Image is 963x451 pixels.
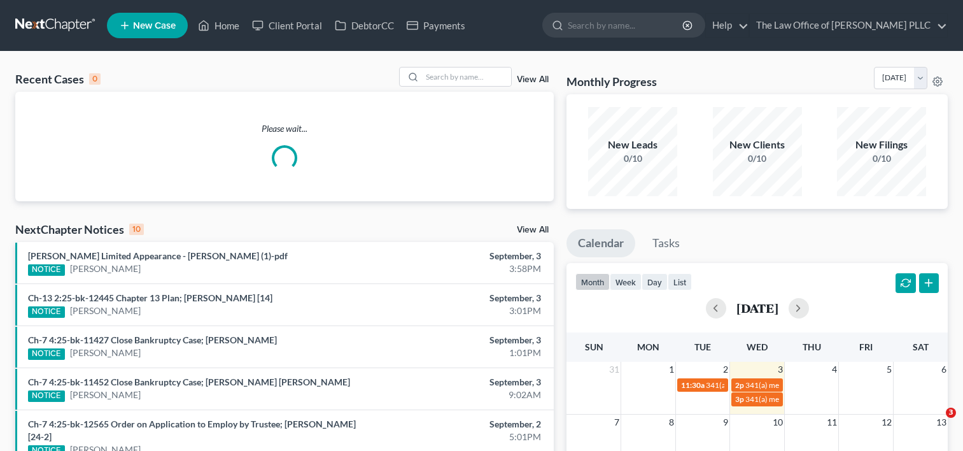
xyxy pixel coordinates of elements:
span: 3p [735,394,744,404]
span: 11:30a [681,380,705,390]
a: Ch-13 2:25-bk-12445 Chapter 13 Plan; [PERSON_NAME] [14] [28,292,272,303]
div: NextChapter Notices [15,222,144,237]
div: 0/10 [837,152,926,165]
span: 12 [880,415,893,430]
span: 341(a) meeting for [PERSON_NAME] [745,394,868,404]
a: The Law Office of [PERSON_NAME] PLLC [750,14,947,37]
div: 5:01PM [379,431,541,443]
button: day [642,273,668,290]
span: 10 [771,415,784,430]
a: [PERSON_NAME] [70,262,141,275]
div: September, 3 [379,250,541,262]
span: Wed [747,341,768,352]
span: 8 [668,415,675,430]
a: Ch-7 4:25-bk-11427 Close Bankruptcy Case; [PERSON_NAME] [28,334,277,345]
a: Payments [400,14,472,37]
span: Fri [859,341,873,352]
iframe: Intercom live chat [920,408,950,438]
div: NOTICE [28,306,65,318]
input: Search by name... [422,68,511,86]
div: 9:02AM [379,389,541,401]
div: New Clients [713,138,802,152]
a: Ch-7 4:25-bk-12565 Order on Application to Employ by Trustee; [PERSON_NAME] [24-2] [28,419,356,442]
h2: [DATE] [736,301,778,315]
div: September, 3 [379,292,541,304]
span: 4 [831,362,838,377]
span: Sun [585,341,603,352]
div: NOTICE [28,390,65,402]
div: September, 3 [379,334,541,347]
button: month [575,273,610,290]
p: Please wait... [15,122,554,135]
div: 0 [89,73,101,85]
span: 9 [722,415,729,430]
span: 2 [722,362,729,377]
a: [PERSON_NAME] [70,304,141,317]
span: 2p [735,380,744,390]
div: 10 [129,224,144,235]
span: 7 [613,415,621,430]
span: 31 [608,362,621,377]
a: [PERSON_NAME] [70,389,141,401]
input: Search by name... [568,13,684,37]
a: View All [517,75,549,84]
a: Calendar [566,229,635,257]
a: Help [706,14,749,37]
div: 3:58PM [379,262,541,275]
span: 6 [940,362,948,377]
a: [PERSON_NAME] Limited Appearance - [PERSON_NAME] (1)-pdf [28,250,288,261]
a: [PERSON_NAME] [70,347,141,359]
div: New Filings [837,138,926,152]
div: NOTICE [28,348,65,360]
button: list [668,273,692,290]
a: View All [517,226,549,234]
div: 3:01PM [379,304,541,317]
div: September, 3 [379,376,541,389]
div: NOTICE [28,264,65,276]
a: Client Portal [246,14,328,37]
span: 3 [777,362,784,377]
a: Ch-7 4:25-bk-11452 Close Bankruptcy Case; [PERSON_NAME] [PERSON_NAME] [28,376,350,387]
span: New Case [133,21,176,31]
div: Recent Cases [15,71,101,87]
div: 0/10 [713,152,802,165]
h3: Monthly Progress [566,74,657,89]
span: Thu [803,341,821,352]
a: DebtorCC [328,14,400,37]
span: 1 [668,362,675,377]
div: New Leads [588,138,677,152]
span: 341(a) meeting for [PERSON_NAME] [745,380,868,390]
span: Tue [694,341,711,352]
a: Home [192,14,246,37]
span: Mon [637,341,659,352]
div: 0/10 [588,152,677,165]
span: Sat [913,341,929,352]
button: week [610,273,642,290]
div: September, 2 [379,418,541,431]
a: Tasks [641,229,691,257]
div: 1:01PM [379,347,541,359]
span: 341(a) meeting for [PERSON_NAME] & [PERSON_NAME] [706,380,896,390]
span: 3 [946,408,956,418]
span: 5 [885,362,893,377]
span: 11 [826,415,838,430]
